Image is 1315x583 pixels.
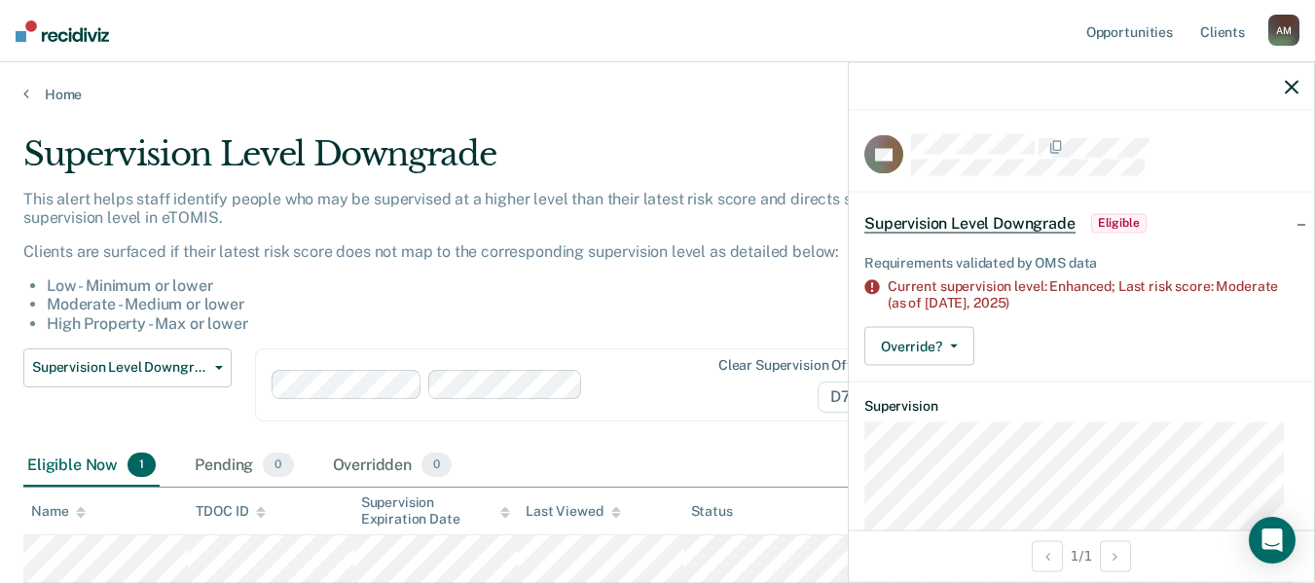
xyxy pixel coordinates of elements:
[1100,540,1131,571] button: Next Opportunity
[526,503,620,520] div: Last Viewed
[263,453,293,478] span: 0
[47,314,1009,333] li: High Property - Max or lower
[1268,15,1299,46] div: A M
[864,254,1298,271] div: Requirements validated by OMS data
[973,295,1009,310] span: 2025)
[849,529,1314,581] div: 1 / 1
[23,86,1292,103] a: Home
[196,503,266,520] div: TDOC ID
[23,190,1009,227] p: This alert helps staff identify people who may be supervised at a higher level than their latest ...
[1249,517,1296,564] div: Open Intercom Messenger
[421,453,452,478] span: 0
[1032,540,1063,571] button: Previous Opportunity
[329,445,457,488] div: Overridden
[31,503,86,520] div: Name
[32,359,207,376] span: Supervision Level Downgrade
[864,213,1076,233] span: Supervision Level Downgrade
[888,278,1298,311] div: Current supervision level: Enhanced; Last risk score: Moderate (as of [DATE],
[361,494,510,528] div: Supervision Expiration Date
[818,382,888,413] span: D70
[864,327,974,366] button: Override?
[691,503,733,520] div: Status
[23,445,160,488] div: Eligible Now
[23,242,1009,261] p: Clients are surfaced if their latest risk score does not map to the corresponding supervision lev...
[47,295,1009,313] li: Moderate - Medium or lower
[849,192,1314,254] div: Supervision Level DowngradeEligible
[191,445,297,488] div: Pending
[718,357,884,374] div: Clear supervision officers
[16,20,109,42] img: Recidiviz
[1091,213,1147,233] span: Eligible
[864,398,1298,415] dt: Supervision
[23,134,1009,190] div: Supervision Level Downgrade
[128,453,156,478] span: 1
[47,276,1009,295] li: Low - Minimum or lower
